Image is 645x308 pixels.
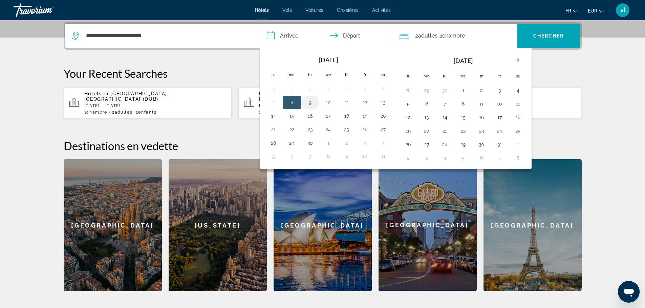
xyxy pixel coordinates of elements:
[458,126,469,136] button: Day 22
[305,138,316,148] button: Day 30
[323,138,334,148] button: Day 1
[513,140,523,149] button: Day 1
[476,86,487,95] button: Day 2
[115,110,133,115] span: Adultes
[458,140,469,149] button: Day 29
[513,113,523,122] button: Day 18
[378,111,389,121] button: Day 20
[132,110,156,115] span: , 2
[403,113,414,122] button: Day 12
[268,125,279,134] button: Day 21
[458,113,469,122] button: Day 15
[403,126,414,136] button: Day 19
[255,7,269,13] a: Hôtels
[360,125,370,134] button: Day 26
[305,111,316,121] button: Day 16
[305,7,323,13] a: Voitures
[274,159,372,291] a: [GEOGRAPHIC_DATA]
[238,87,407,119] button: Hotels in [GEOGRAPHIC_DATA], [GEOGRAPHIC_DATA] (RAK)[DATE] - [DATE]1Chambre2Adultes
[323,84,334,94] button: Day 3
[283,52,374,67] th: [DATE]
[360,152,370,161] button: Day 10
[379,159,477,291] div: [GEOGRAPHIC_DATA]
[418,32,437,39] span: Adultes
[439,126,450,136] button: Day 21
[337,7,359,13] a: Croisières
[513,86,523,95] button: Day 4
[378,138,389,148] button: Day 4
[620,7,625,14] span: vl
[323,111,334,121] button: Day 17
[84,91,169,102] span: [GEOGRAPHIC_DATA], [GEOGRAPHIC_DATA] (DUB)
[494,140,505,149] button: Day 31
[421,140,432,149] button: Day 27
[439,99,450,109] button: Day 7
[458,86,469,95] button: Day 1
[421,126,432,136] button: Day 20
[268,98,279,107] button: Day 7
[259,91,344,102] span: [GEOGRAPHIC_DATA], [GEOGRAPHIC_DATA] (RAK)
[286,138,297,148] button: Day 29
[494,153,505,163] button: Day 7
[64,159,162,291] a: [GEOGRAPHIC_DATA]
[437,31,465,41] span: , 1
[64,139,582,152] h2: Destinations en vedette
[138,110,156,115] span: Enfants
[341,111,352,121] button: Day 18
[458,99,469,109] button: Day 8
[509,52,527,68] button: Next month
[476,140,487,149] button: Day 30
[513,126,523,136] button: Day 25
[268,152,279,161] button: Day 5
[305,152,316,161] button: Day 7
[421,113,432,122] button: Day 13
[84,110,107,115] span: 1
[360,111,370,121] button: Day 19
[268,84,279,94] button: Day 31
[618,281,640,303] iframe: Bouton de lancement de la fenêtre de messagerie
[403,153,414,163] button: Day 2
[323,152,334,161] button: Day 8
[476,126,487,136] button: Day 23
[439,113,450,122] button: Day 14
[360,84,370,94] button: Day 5
[476,113,487,122] button: Day 16
[64,87,232,119] button: Hotels in [GEOGRAPHIC_DATA], [GEOGRAPHIC_DATA] (DUB)[DATE] - [DATE]1Chambre2Adultes, 2Enfants
[305,98,316,107] button: Day 9
[494,113,505,122] button: Day 17
[259,91,283,96] span: Hotels in
[341,152,352,161] button: Day 9
[14,1,81,19] a: Travorium
[476,99,487,109] button: Day 9
[483,159,582,291] div: [GEOGRAPHIC_DATA]
[403,86,414,95] button: Day 28
[64,67,582,80] p: Your Recent Searches
[286,84,297,94] button: Day 1
[341,98,352,107] button: Day 11
[378,98,389,107] button: Day 13
[282,7,292,13] span: Vols
[341,125,352,134] button: Day 25
[305,125,316,134] button: Day 23
[112,110,132,115] span: 2
[403,99,414,109] button: Day 5
[84,91,109,96] span: Hotels in
[565,8,571,14] span: fr
[268,111,279,121] button: Day 14
[417,52,509,69] th: [DATE]
[588,6,604,16] button: Change currency
[169,159,267,291] a: [US_STATE]
[403,140,414,149] button: Day 26
[421,99,432,109] button: Day 6
[259,110,282,115] span: 1
[372,7,391,13] span: Activités
[517,24,580,48] button: Chercher
[378,152,389,161] button: Day 11
[360,98,370,107] button: Day 12
[286,152,297,161] button: Day 6
[379,159,477,291] a: [GEOGRAPHIC_DATA]
[65,24,580,48] div: Search widget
